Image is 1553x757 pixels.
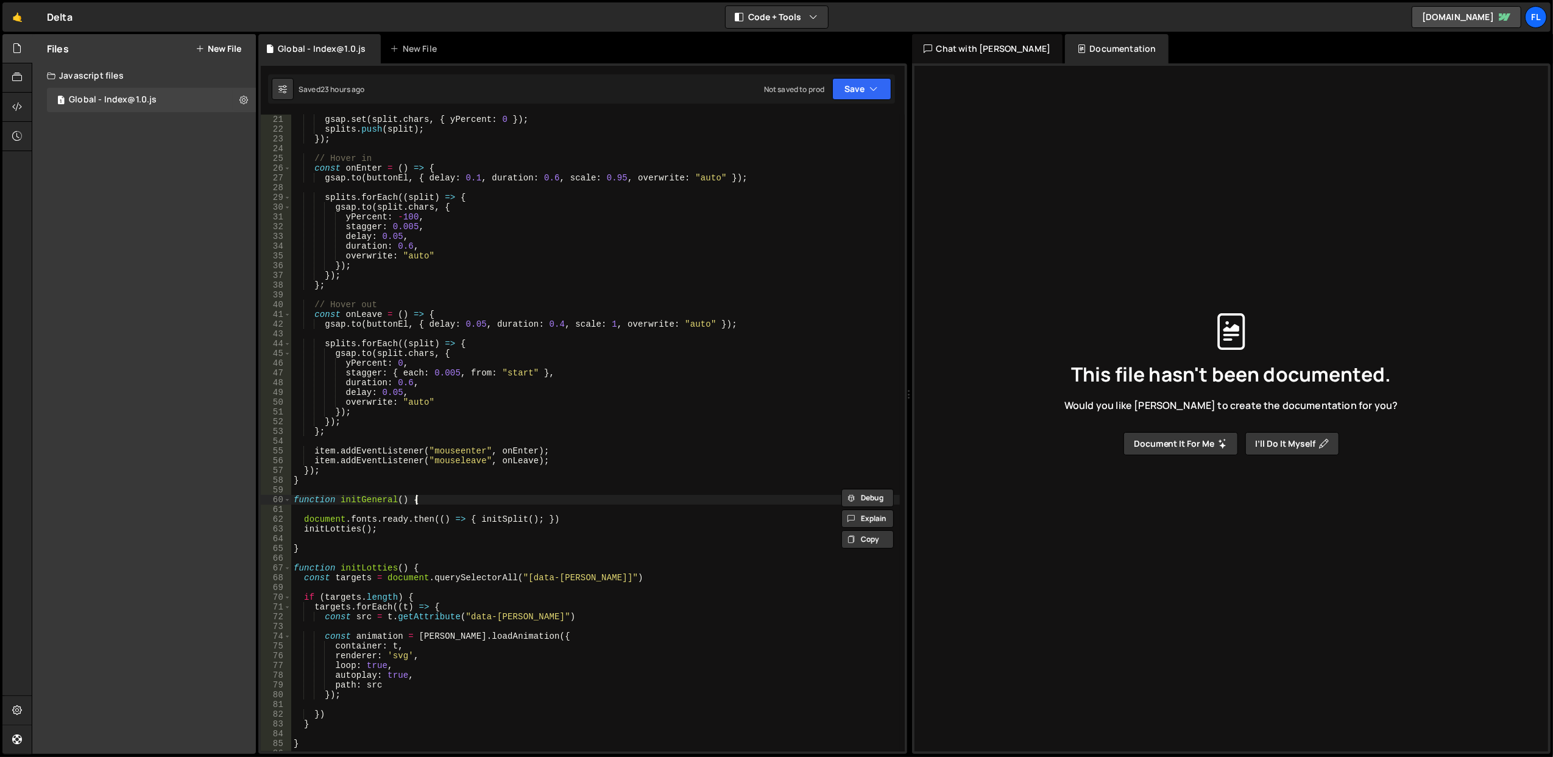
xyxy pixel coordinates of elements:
span: Would you like [PERSON_NAME] to create the documentation for you? [1064,399,1398,412]
div: 54 [261,436,291,446]
div: 28 [261,183,291,193]
div: Chat with [PERSON_NAME] [912,34,1063,63]
div: 63 [261,524,291,534]
div: 56 [261,456,291,466]
div: 59 [261,485,291,495]
div: 50 [261,397,291,407]
div: 66 [261,553,291,563]
div: 49 [261,388,291,397]
h2: Files [47,42,69,55]
button: Code + Tools [726,6,828,28]
button: Copy [841,530,894,549]
button: I’ll do it myself [1245,432,1339,455]
div: 62 [261,514,291,524]
div: 70 [261,592,291,602]
div: 41 [261,310,291,319]
div: 29 [261,193,291,202]
div: 77 [261,661,291,670]
div: 75 [261,641,291,651]
div: 67 [261,563,291,573]
div: 85 [261,739,291,748]
div: 48 [261,378,291,388]
span: 1 [57,96,65,106]
div: 69 [261,583,291,592]
div: 53 [261,427,291,436]
div: Not saved to prod [764,84,825,94]
div: 47 [261,368,291,378]
div: 25 [261,154,291,163]
div: 44 [261,339,291,349]
div: 57 [261,466,291,475]
button: Document it for me [1123,432,1238,455]
div: Javascript files [32,63,256,88]
div: 84 [261,729,291,739]
div: New File [391,43,442,55]
div: 40 [261,300,291,310]
div: 26 [261,163,291,173]
div: 38 [261,280,291,290]
div: 33 [261,232,291,241]
div: 21 [261,115,291,124]
div: 22 [261,124,291,134]
div: 27 [261,173,291,183]
div: 52 [261,417,291,427]
div: 81 [261,700,291,709]
a: 🤙 [2,2,32,32]
div: 36 [261,261,291,271]
div: Global - Index@1.0.js [278,43,366,55]
div: 39 [261,290,291,300]
div: Saved [299,84,365,94]
button: Explain [841,510,894,528]
div: 71 [261,602,291,612]
div: 73 [261,622,291,631]
div: 16604/45149.js [47,88,256,112]
button: Debug [841,489,894,507]
div: 55 [261,446,291,456]
div: 78 [261,670,291,680]
span: This file hasn't been documented. [1071,364,1391,384]
div: 65 [261,544,291,553]
div: 31 [261,212,291,222]
div: 30 [261,202,291,212]
div: 82 [261,709,291,719]
div: 42 [261,319,291,329]
div: 23 hours ago [320,84,365,94]
div: 76 [261,651,291,661]
button: New File [196,44,241,54]
div: 58 [261,475,291,485]
div: 74 [261,631,291,641]
div: 23 [261,134,291,144]
div: 35 [261,251,291,261]
div: 61 [261,505,291,514]
div: 64 [261,534,291,544]
div: Documentation [1065,34,1168,63]
div: 83 [261,719,291,729]
button: Save [832,78,891,100]
div: 34 [261,241,291,251]
div: 51 [261,407,291,417]
div: 37 [261,271,291,280]
div: 68 [261,573,291,583]
div: 60 [261,495,291,505]
div: 79 [261,680,291,690]
a: [DOMAIN_NAME] [1412,6,1521,28]
div: 24 [261,144,291,154]
div: 46 [261,358,291,368]
div: Global - Index@1.0.js [69,94,157,105]
div: Delta [47,10,73,24]
div: 80 [261,690,291,700]
div: 43 [261,329,291,339]
div: 32 [261,222,291,232]
div: 45 [261,349,291,358]
a: Fl [1525,6,1547,28]
div: 72 [261,612,291,622]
